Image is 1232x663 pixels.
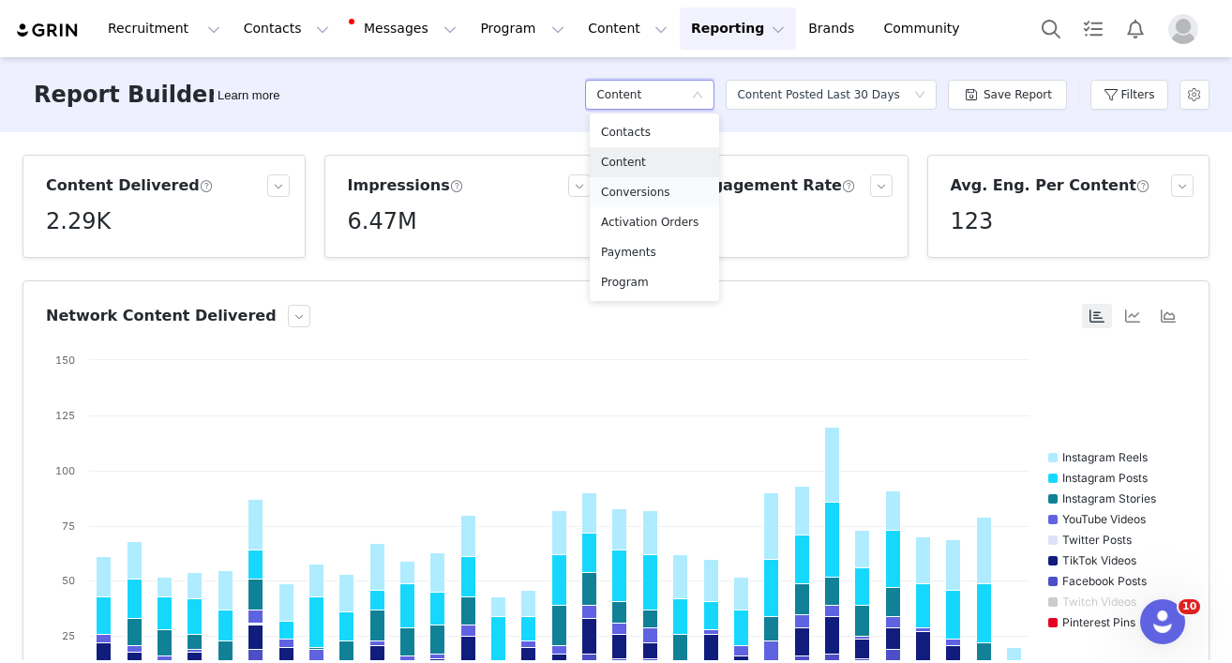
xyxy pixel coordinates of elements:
h3: Impressions [348,174,464,197]
a: Community [873,8,980,50]
h3: Network Content Delivered [46,305,277,327]
text: 25 [62,629,75,642]
h5: Content [601,152,708,173]
h5: 2.29K [46,204,111,238]
button: Content [577,8,679,50]
button: Messages [341,8,468,50]
h5: 123 [951,204,994,238]
text: Facebook Posts [1062,574,1147,588]
button: Filters [1090,80,1168,110]
text: Twitter Posts [1062,533,1132,547]
h5: Conversions [601,182,708,203]
text: 100 [55,464,75,477]
button: Recruitment [97,8,232,50]
text: 50 [62,574,75,587]
h5: Activation Orders [601,212,708,233]
button: Reporting [680,8,796,50]
text: 75 [62,520,75,533]
img: grin logo [15,22,81,39]
iframe: Intercom live chat [1140,599,1185,644]
h3: Avg. Eng. Per Content [951,174,1150,197]
button: Notifications [1115,8,1156,50]
i: icon: down [914,89,925,102]
h5: Content [596,81,641,109]
button: Contacts [233,8,340,50]
h3: Avg. Engagement Rate [649,174,856,197]
span: 10 [1179,599,1200,614]
a: Tasks [1073,8,1114,50]
img: placeholder-profile.jpg [1168,14,1198,44]
h5: Contacts [601,122,708,143]
div: Tooltip anchor [214,86,283,105]
i: icon: down [692,89,703,102]
text: Pinterest Pins [1062,615,1135,629]
text: 150 [55,354,75,367]
text: 125 [55,409,75,422]
h5: Program [601,272,708,293]
h5: Payments [601,242,708,263]
button: Search [1030,8,1072,50]
button: Save Report [948,80,1067,110]
button: Profile [1157,14,1217,44]
text: Instagram Posts [1062,471,1148,485]
h5: 6.47M [348,204,417,238]
div: Content Posted Last 30 Days [737,81,899,109]
text: Instagram Stories [1062,491,1156,505]
text: TikTok Videos [1062,553,1136,567]
text: YouTube Videos [1062,512,1146,526]
h3: Content Delivered [46,174,214,197]
text: Instagram Reels [1062,450,1148,464]
h3: Report Builder [34,78,218,112]
text: Twitch Videos [1062,595,1136,609]
a: Brands [797,8,871,50]
button: Program [469,8,576,50]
